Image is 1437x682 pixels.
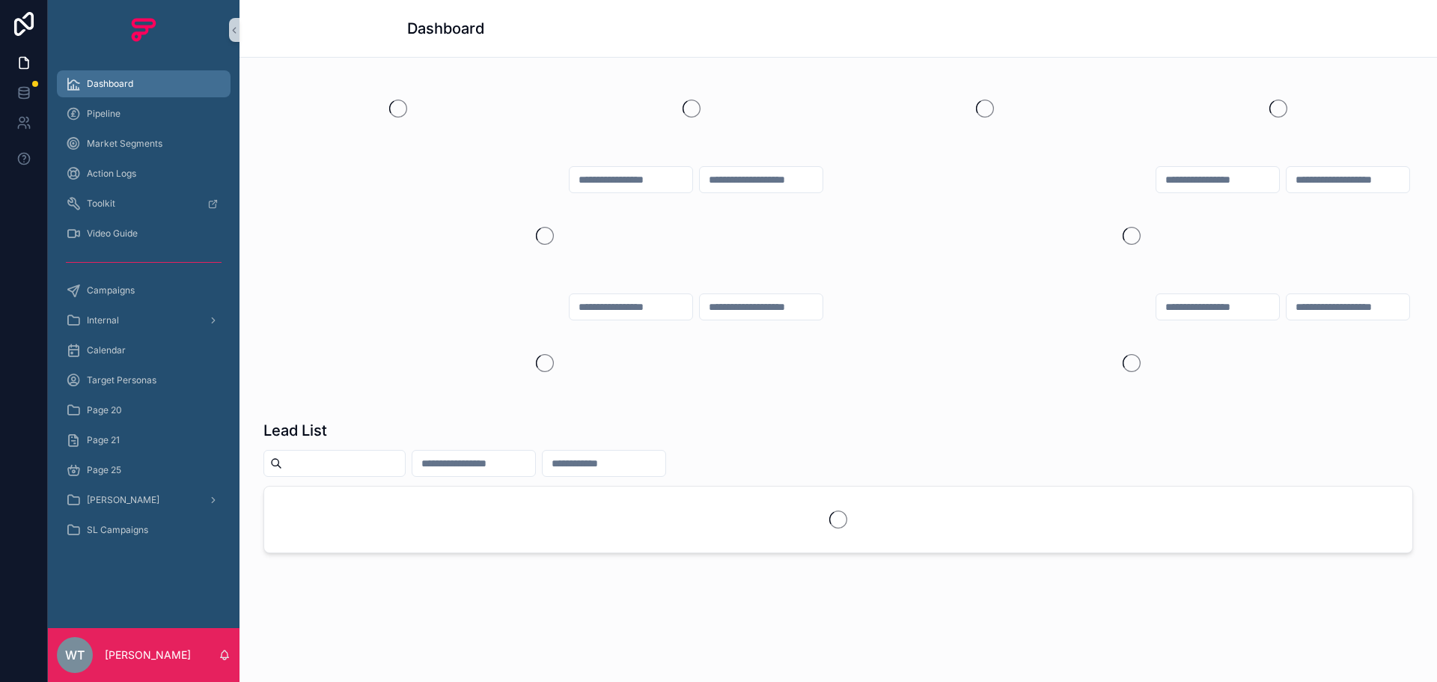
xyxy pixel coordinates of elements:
[57,487,231,514] a: [PERSON_NAME]
[131,18,156,42] img: App logo
[57,307,231,334] a: Internal
[87,314,119,326] span: Internal
[57,517,231,544] a: SL Campaigns
[87,434,120,446] span: Page 21
[105,648,191,663] p: [PERSON_NAME]
[87,374,156,386] span: Target Personas
[57,277,231,304] a: Campaigns
[87,168,136,180] span: Action Logs
[57,70,231,97] a: Dashboard
[407,18,484,39] h1: Dashboard
[57,397,231,424] a: Page 20
[87,138,162,150] span: Market Segments
[87,344,126,356] span: Calendar
[57,130,231,157] a: Market Segments
[87,108,120,120] span: Pipeline
[48,60,239,563] div: scrollable content
[57,100,231,127] a: Pipeline
[57,160,231,187] a: Action Logs
[57,337,231,364] a: Calendar
[87,198,115,210] span: Toolkit
[87,404,122,416] span: Page 20
[57,367,231,394] a: Target Personas
[57,457,231,484] a: Page 25
[263,420,327,441] h1: Lead List
[65,646,85,664] span: WT
[87,524,148,536] span: SL Campaigns
[57,190,231,217] a: Toolkit
[87,228,138,240] span: Video Guide
[87,284,135,296] span: Campaigns
[57,220,231,247] a: Video Guide
[87,494,159,506] span: [PERSON_NAME]
[87,78,133,90] span: Dashboard
[57,427,231,454] a: Page 21
[87,464,121,476] span: Page 25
